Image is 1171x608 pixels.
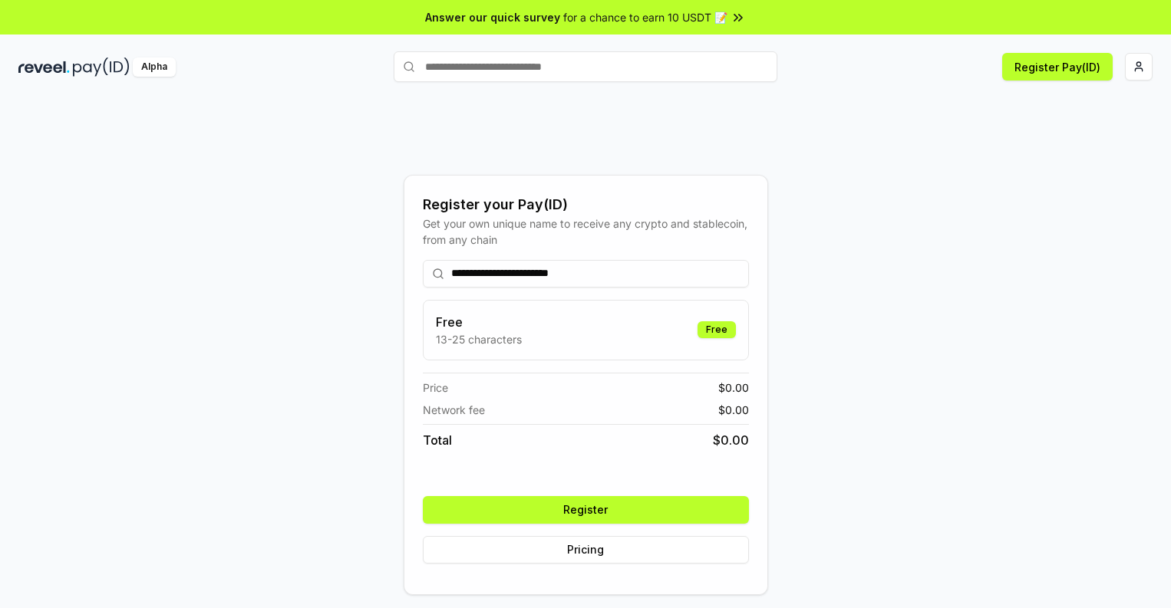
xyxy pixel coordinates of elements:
[1002,53,1113,81] button: Register Pay(ID)
[18,58,70,77] img: reveel_dark
[713,431,749,449] span: $ 0.00
[423,380,448,396] span: Price
[423,431,452,449] span: Total
[436,313,522,331] h3: Free
[718,402,749,418] span: $ 0.00
[73,58,130,77] img: pay_id
[563,9,727,25] span: for a chance to earn 10 USDT 📝
[718,380,749,396] span: $ 0.00
[133,58,176,77] div: Alpha
[423,215,749,248] div: Get your own unique name to receive any crypto and stablecoin, from any chain
[698,321,736,338] div: Free
[423,536,749,564] button: Pricing
[423,496,749,524] button: Register
[425,9,560,25] span: Answer our quick survey
[423,402,485,418] span: Network fee
[436,331,522,347] p: 13-25 characters
[423,194,749,215] div: Register your Pay(ID)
